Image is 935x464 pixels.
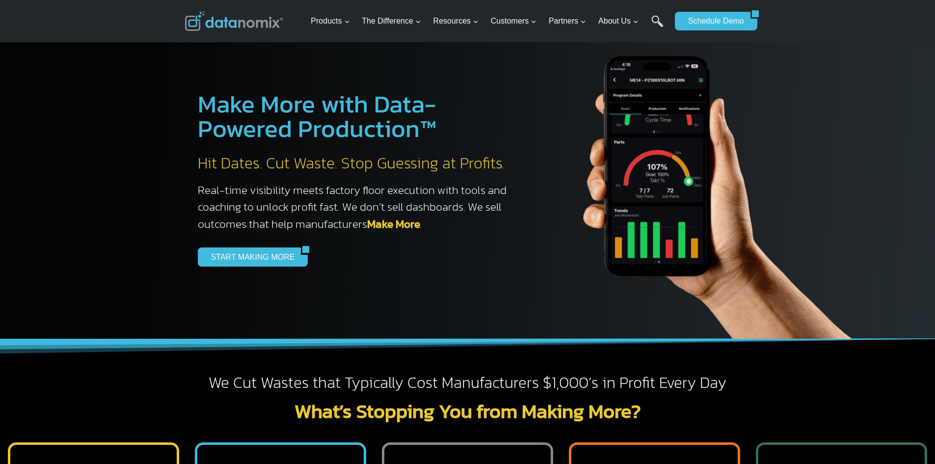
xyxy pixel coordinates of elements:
[185,373,750,393] h2: We Cut Wastes that Typically Cost Manufacturers $1,000’s in Profit Every Day
[549,15,586,27] span: Partners
[185,401,750,421] h2: What’s Stopping You from Making More?
[491,15,536,27] span: Customers
[307,5,670,37] nav: Primary Navigation
[675,12,750,30] a: Schedule Demo
[367,216,420,232] a: Make More
[536,20,880,339] img: The Datanoix Mobile App available on Android and iOS Devices
[198,92,517,141] h1: Make More with Data-Powered Production™
[433,15,479,27] span: Resources
[598,15,639,27] span: About Us
[651,15,664,37] a: Search
[311,15,349,27] span: Products
[198,247,301,266] a: START MAKING MORE
[185,11,283,31] img: Datanomix
[362,15,421,27] span: The Difference
[198,182,517,233] h3: Real-time visibility meets factory floor execution with tools and coaching to unlock profit fast....
[198,153,517,174] h2: Hit Dates. Cut Waste. Stop Guessing at Profits.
